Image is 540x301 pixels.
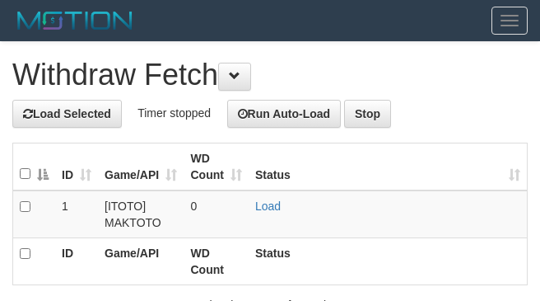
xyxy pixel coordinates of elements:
[190,200,197,213] span: 0
[137,106,211,119] span: Timer stopped
[184,238,249,285] th: WD Count
[184,143,249,190] th: WD Count: activate to sort column ascending
[12,100,122,128] button: Load Selected
[55,238,98,285] th: ID
[227,100,342,128] button: Run Auto-Load
[249,143,528,190] th: Status: activate to sort column ascending
[98,238,184,285] th: Game/API
[12,59,528,92] h1: Withdraw Fetch
[55,190,98,238] td: 1
[98,143,184,190] th: Game/API: activate to sort column ascending
[255,200,281,213] a: Load
[12,8,137,33] img: MOTION_logo.png
[249,238,528,285] th: Status
[98,190,184,238] td: [ITOTO] MAKTOTO
[344,100,391,128] button: Stop
[55,143,98,190] th: ID: activate to sort column ascending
